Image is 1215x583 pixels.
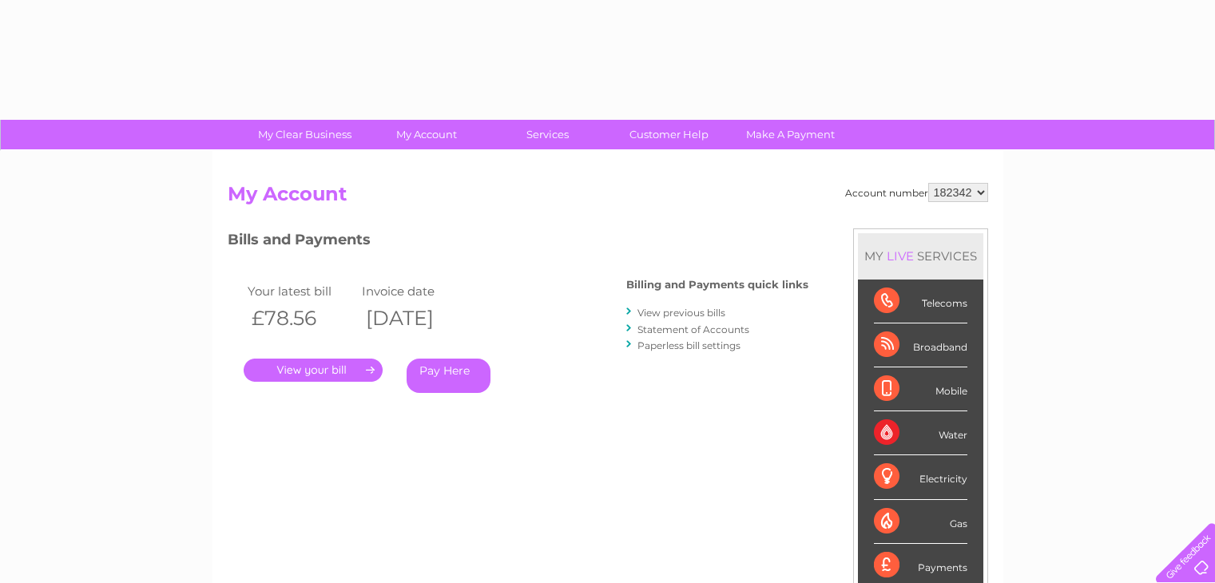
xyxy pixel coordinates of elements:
[725,120,856,149] a: Make A Payment
[407,359,490,393] a: Pay Here
[626,279,808,291] h4: Billing and Payments quick links
[482,120,613,149] a: Services
[244,280,359,302] td: Your latest bill
[603,120,735,149] a: Customer Help
[244,302,359,335] th: £78.56
[239,120,371,149] a: My Clear Business
[360,120,492,149] a: My Account
[874,323,967,367] div: Broadband
[874,500,967,544] div: Gas
[358,280,473,302] td: Invoice date
[845,183,988,202] div: Account number
[883,248,917,264] div: LIVE
[637,307,725,319] a: View previous bills
[637,339,741,351] a: Paperless bill settings
[874,280,967,323] div: Telecoms
[637,323,749,335] a: Statement of Accounts
[244,359,383,382] a: .
[874,367,967,411] div: Mobile
[858,233,983,279] div: MY SERVICES
[874,455,967,499] div: Electricity
[228,228,808,256] h3: Bills and Payments
[228,183,988,213] h2: My Account
[358,302,473,335] th: [DATE]
[874,411,967,455] div: Water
